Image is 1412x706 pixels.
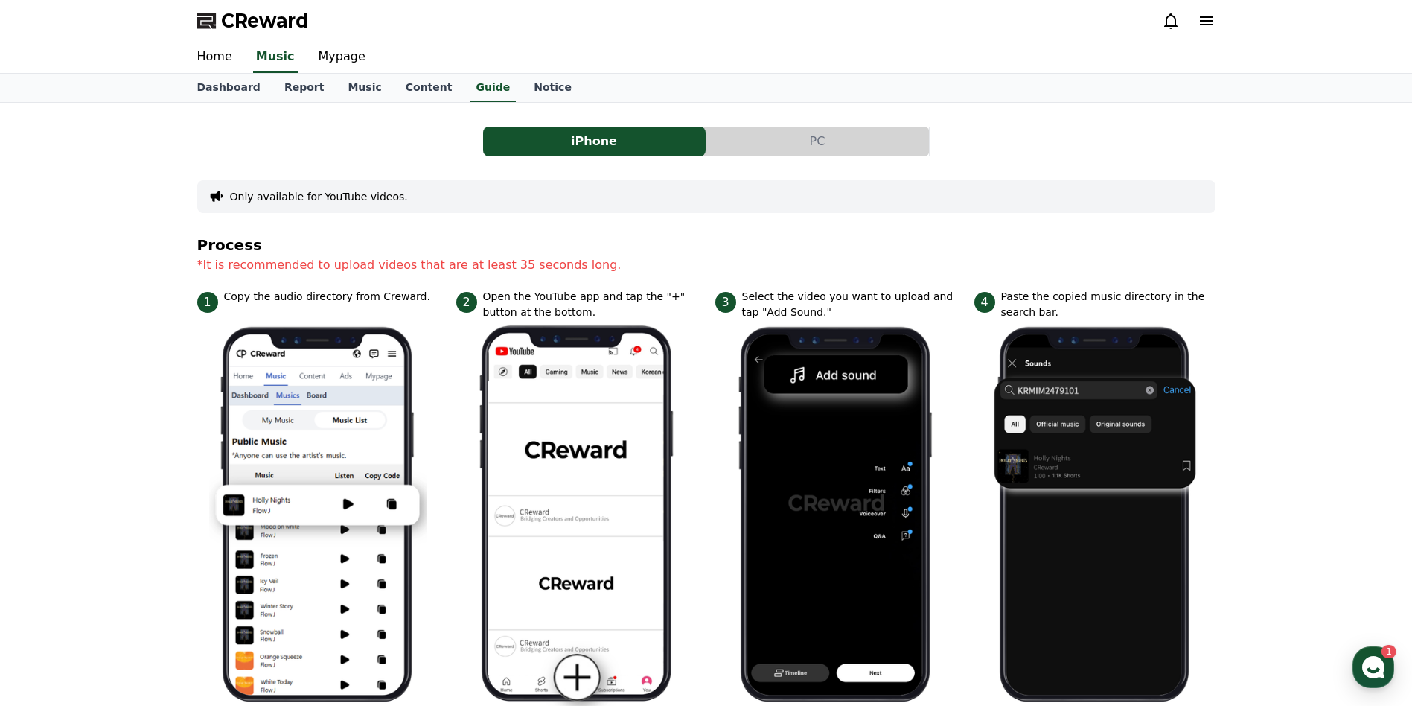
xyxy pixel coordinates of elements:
[124,495,167,507] span: Messages
[185,74,272,102] a: Dashboard
[151,471,156,483] span: 1
[336,74,393,102] a: Music
[224,289,430,305] p: Copy the audio directory from Creward.
[522,74,584,102] a: Notice
[197,9,309,33] a: CReward
[307,42,377,73] a: Mypage
[253,42,298,73] a: Music
[483,289,697,320] p: Open the YouTube app and tap the "+" button at the bottom.
[220,494,257,506] span: Settings
[221,9,309,33] span: CReward
[230,189,408,204] button: Only available for YouTube videos.
[456,292,477,313] span: 2
[470,74,516,102] a: Guide
[742,289,956,320] p: Select the video you want to upload and tap "Add Sound."
[192,472,286,509] a: Settings
[185,42,244,73] a: Home
[197,237,1215,253] h4: Process
[706,127,930,156] a: PC
[197,256,1215,274] p: *It is recommended to upload videos that are at least 35 seconds long.
[197,292,218,313] span: 1
[394,74,464,102] a: Content
[974,292,995,313] span: 4
[272,74,336,102] a: Report
[715,292,736,313] span: 3
[706,127,929,156] button: PC
[38,494,64,506] span: Home
[483,127,706,156] button: iPhone
[98,472,192,509] a: 1Messages
[4,472,98,509] a: Home
[1001,289,1215,320] p: Paste the copied music directory in the search bar.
